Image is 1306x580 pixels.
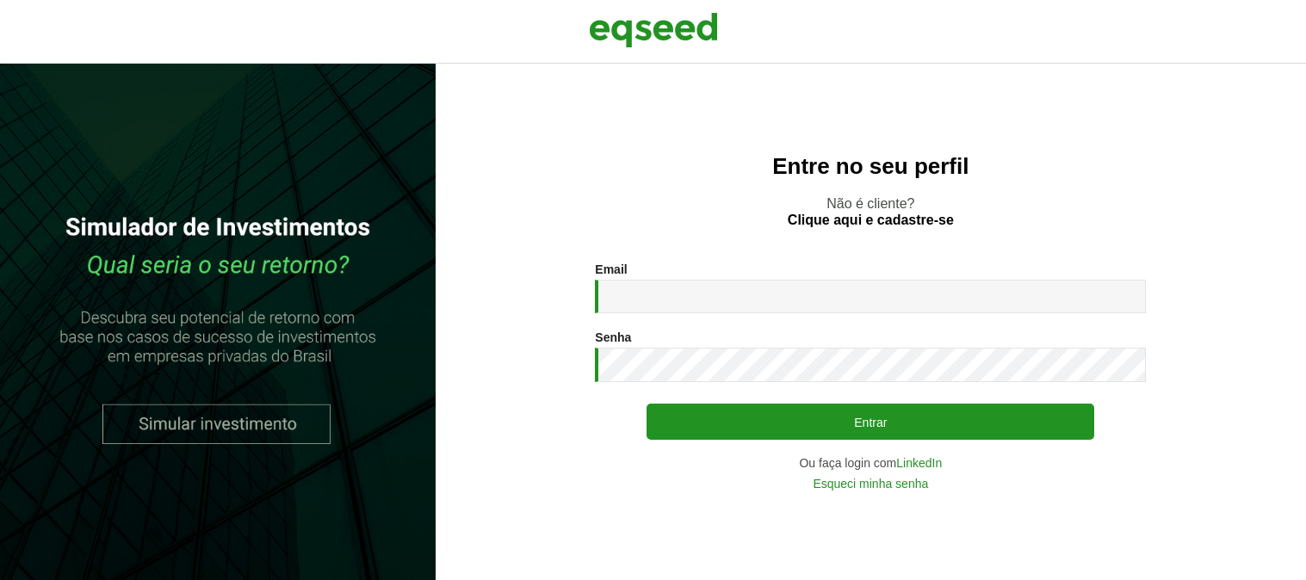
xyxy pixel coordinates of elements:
[595,457,1146,469] div: Ou faça login com
[896,457,942,469] a: LinkedIn
[589,9,718,52] img: EqSeed Logo
[813,478,928,490] a: Esqueci minha senha
[595,263,627,275] label: Email
[788,213,954,227] a: Clique aqui e cadastre-se
[647,404,1094,440] button: Entrar
[470,154,1272,179] h2: Entre no seu perfil
[470,195,1272,228] p: Não é cliente?
[595,331,631,343] label: Senha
